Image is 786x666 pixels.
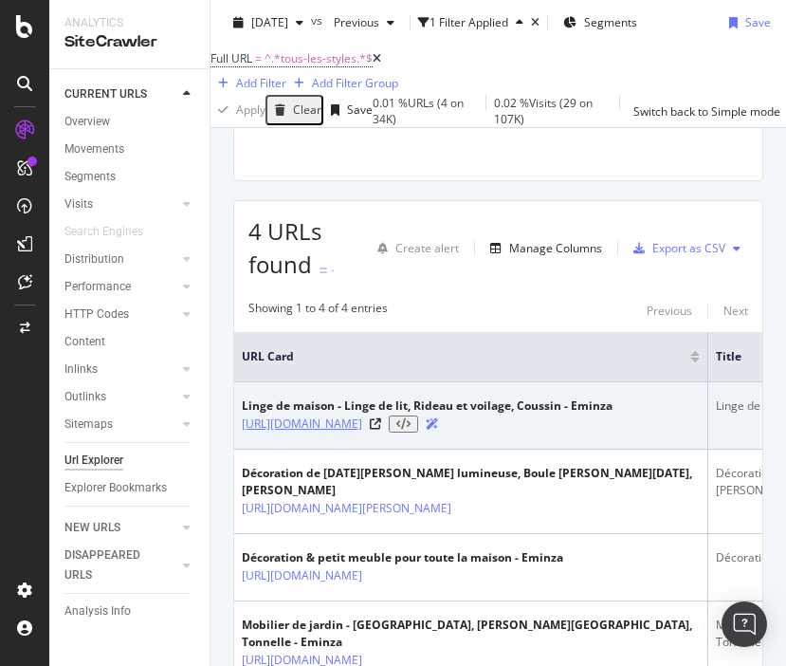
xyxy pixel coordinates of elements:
div: times [531,17,539,28]
a: Movements [64,139,196,159]
div: Previous [647,303,692,319]
span: URL Card [242,348,685,365]
div: NEW URLS [64,518,120,538]
div: Add Filter Group [312,75,398,91]
span: 4 URLs found [248,215,321,279]
button: View HTML Source [389,416,418,433]
div: Apply [236,102,265,118]
button: Add Filter Group [286,72,398,95]
div: CURRENT URLS [64,84,147,104]
div: Create alert [395,240,459,256]
div: Mobilier de jardin - [GEOGRAPHIC_DATA], [PERSON_NAME][GEOGRAPHIC_DATA], Tonnelle - Eminza [242,617,700,651]
a: Performance [64,277,177,297]
div: DISAPPEARED URLS [64,546,160,585]
div: Add Filter [236,75,286,91]
div: Export as CSV [652,240,725,256]
a: Inlinks [64,360,177,379]
a: [URL][DOMAIN_NAME] [242,415,362,434]
div: 0.01 % URLs ( 4 on 34K ) [373,95,478,127]
div: Analytics [64,15,194,31]
a: Outlinks [64,387,177,407]
div: Analysis Info [64,601,131,621]
div: Sitemaps [64,415,113,435]
div: 0.02 % Visits ( 29 on 107K ) [494,95,612,127]
a: Segments [64,167,196,187]
div: Décoration de [DATE][PERSON_NAME] lumineuse, Boule [PERSON_NAME][DATE], [PERSON_NAME] [242,465,700,499]
button: Segments [556,8,645,38]
button: 1 Filter Applied [418,8,531,38]
div: HTTP Codes [64,305,129,324]
button: Export as CSV [626,233,725,264]
div: 1 Filter Applied [430,14,508,30]
a: Explorer Bookmarks [64,478,196,498]
button: Previous [326,8,402,38]
div: Save [745,14,771,30]
button: Create alert [370,233,459,264]
div: Open Intercom Messenger [722,601,767,647]
div: Save [347,102,373,118]
a: [URL][DOMAIN_NAME][PERSON_NAME] [242,499,451,518]
div: Décoration & petit meuble pour toute la maison - Eminza [242,549,563,566]
div: Visits [64,194,93,214]
button: Manage Columns [483,237,602,260]
div: Switch back to Simple mode [633,103,780,120]
div: - [331,262,335,278]
span: Full URL [210,50,252,66]
a: HTTP Codes [64,305,177,324]
div: Url Explorer [64,451,123,471]
div: Inlinks [64,360,98,379]
button: Add Filter [210,72,286,95]
div: Distribution [64,250,124,269]
div: Explorer Bookmarks [64,478,167,498]
div: Performance [64,277,131,297]
button: [DATE] [226,8,311,38]
a: NEW URLS [64,518,177,538]
span: = [255,50,262,66]
button: Switch back to Simple mode [628,95,786,127]
a: Sitemaps [64,415,177,435]
button: Save [722,8,771,38]
span: Segments [584,14,637,30]
div: Clear [293,102,321,118]
button: Previous [647,300,692,323]
img: Equal [320,268,327,273]
div: Overview [64,112,110,132]
a: DISAPPEARED URLS [64,546,177,585]
a: Search Engines [64,222,162,242]
a: Visits [64,194,177,214]
a: [URL][DOMAIN_NAME] [242,566,362,585]
a: Content [64,332,196,352]
span: Previous [326,14,379,30]
a: AI Url Details [426,416,439,433]
div: Linge de maison - Linge de lit, Rideau et voilage, Coussin - Eminza [242,398,612,415]
span: 2025 Sep. 22nd [251,14,288,30]
div: Content [64,332,105,352]
span: ^.*tous-les-styles.*$ [265,50,373,66]
button: Save [323,95,373,125]
button: Clear [265,95,323,125]
a: Distribution [64,250,177,269]
div: Movements [64,139,124,159]
div: Manage Columns [509,240,602,256]
div: Outlinks [64,387,106,407]
div: Next [723,303,748,319]
a: Overview [64,112,196,132]
a: Analysis Info [64,601,196,621]
span: vs [311,12,326,28]
div: Segments [64,167,116,187]
a: CURRENT URLS [64,84,177,104]
a: Url Explorer [64,451,196,471]
div: SiteCrawler [64,31,194,53]
a: Visit Online Page [370,418,381,430]
div: Search Engines [64,222,143,242]
div: Showing 1 to 4 of 4 entries [248,300,388,323]
button: Apply [210,95,265,125]
button: Next [723,300,748,323]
